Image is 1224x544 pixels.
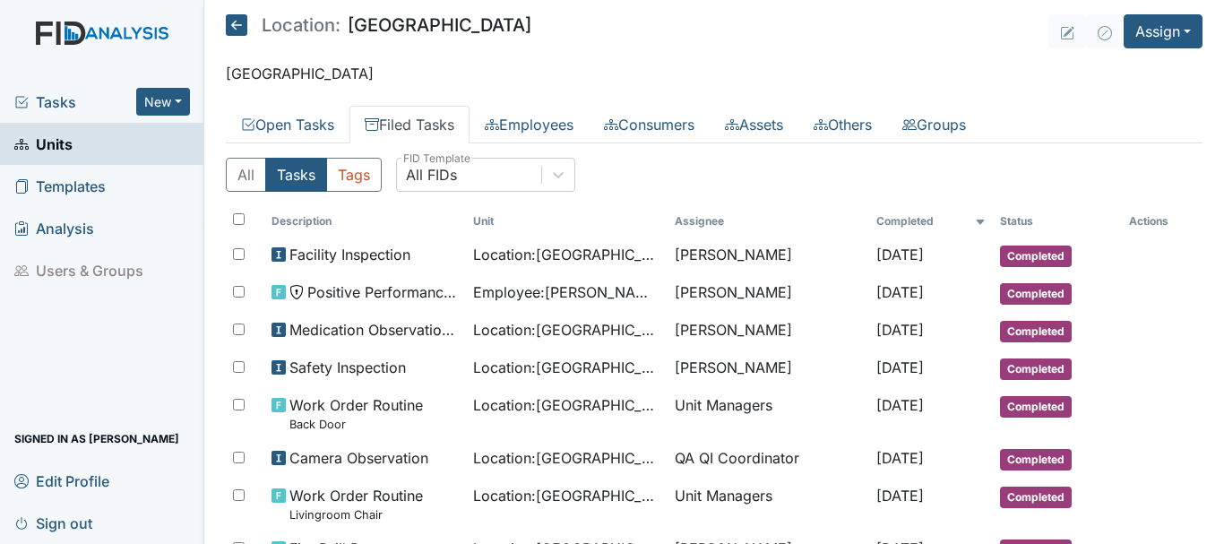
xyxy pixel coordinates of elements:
[876,358,924,376] span: [DATE]
[668,478,869,531] td: Unit Managers
[473,394,660,416] span: Location : [GEOGRAPHIC_DATA]
[473,244,660,265] span: Location : [GEOGRAPHIC_DATA]
[406,164,457,186] div: All FIDs
[710,106,798,143] a: Assets
[473,357,660,378] span: Location : [GEOGRAPHIC_DATA]
[14,130,73,158] span: Units
[470,106,589,143] a: Employees
[265,158,327,192] button: Tasks
[668,387,869,440] td: Unit Managers
[1000,358,1072,380] span: Completed
[14,467,109,495] span: Edit Profile
[307,281,459,303] span: Positive Performance Review
[289,357,406,378] span: Safety Inspection
[289,485,423,523] span: Work Order Routine Livingroom Chair
[264,206,466,237] th: Toggle SortBy
[1000,283,1072,305] span: Completed
[876,449,924,467] span: [DATE]
[1000,449,1072,471] span: Completed
[226,106,349,143] a: Open Tasks
[668,274,869,312] td: [PERSON_NAME]
[876,246,924,263] span: [DATE]
[668,237,869,274] td: [PERSON_NAME]
[233,213,245,225] input: Toggle All Rows Selected
[289,244,410,265] span: Facility Inspection
[289,506,423,523] small: Livingroom Chair
[289,447,428,469] span: Camera Observation
[14,214,94,242] span: Analysis
[14,425,179,453] span: Signed in as [PERSON_NAME]
[289,416,423,433] small: Back Door
[1124,14,1202,48] button: Assign
[289,319,459,341] span: Medication Observation Checklist
[473,281,660,303] span: Employee : [PERSON_NAME]
[668,350,869,387] td: [PERSON_NAME]
[473,485,660,506] span: Location : [GEOGRAPHIC_DATA]
[869,206,993,237] th: Toggle SortBy
[876,283,924,301] span: [DATE]
[289,394,423,433] span: Work Order Routine Back Door
[226,158,266,192] button: All
[1122,206,1202,237] th: Actions
[14,509,92,537] span: Sign out
[1000,321,1072,342] span: Completed
[887,106,981,143] a: Groups
[14,91,136,113] a: Tasks
[466,206,668,237] th: Toggle SortBy
[1000,246,1072,267] span: Completed
[473,319,660,341] span: Location : [GEOGRAPHIC_DATA]
[993,206,1122,237] th: Toggle SortBy
[876,487,924,505] span: [DATE]
[876,396,924,414] span: [DATE]
[668,440,869,478] td: QA QI Coordinator
[262,16,340,34] span: Location:
[14,172,106,200] span: Templates
[349,106,470,143] a: Filed Tasks
[1000,487,1072,508] span: Completed
[473,447,660,469] span: Location : [GEOGRAPHIC_DATA]
[226,14,531,36] h5: [GEOGRAPHIC_DATA]
[589,106,710,143] a: Consumers
[668,206,869,237] th: Assignee
[136,88,190,116] button: New
[226,158,382,192] div: Type filter
[798,106,887,143] a: Others
[226,63,1202,84] p: [GEOGRAPHIC_DATA]
[876,321,924,339] span: [DATE]
[1000,396,1072,418] span: Completed
[326,158,382,192] button: Tags
[668,312,869,350] td: [PERSON_NAME]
